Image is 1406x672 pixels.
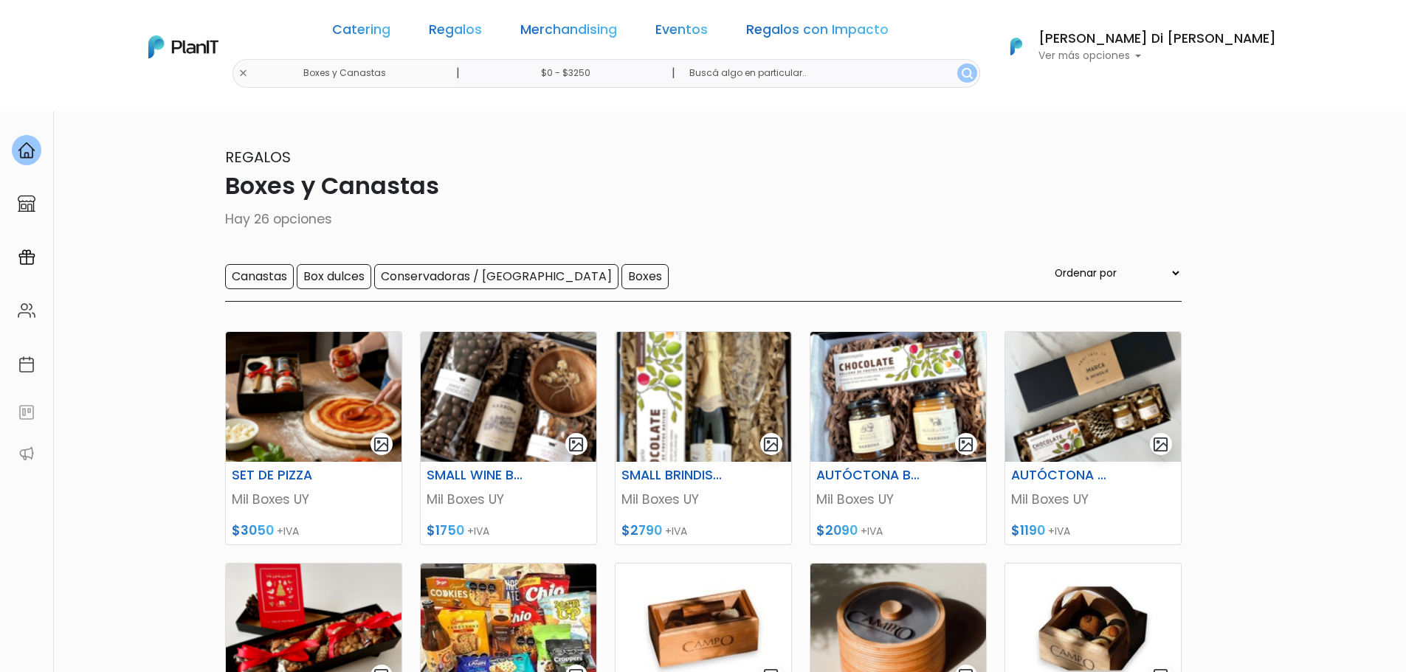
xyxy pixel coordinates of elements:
[746,24,889,41] a: Regalos con Impacto
[1152,436,1169,453] img: gallery-light
[1048,524,1070,538] span: +IVA
[615,331,792,545] a: gallery-light SMALL BRINDIS BOX Mil Boxes UY $2790 +IVA
[456,64,460,82] p: |
[232,522,274,539] span: $3050
[621,522,662,539] span: $2790
[226,332,402,462] img: thumb_Captura_de_pantalla_2025-10-08_094238.png
[861,524,883,538] span: +IVA
[810,332,986,462] img: thumb_Captura_de_pantalla_2025-10-08_112346.png
[374,264,618,289] input: Conservadoras / [GEOGRAPHIC_DATA]
[613,468,734,483] h6: SMALL BRINDIS BOX
[1038,51,1276,61] p: Ver más opciones
[427,490,590,509] p: Mil Boxes UY
[616,332,791,462] img: thumb_Captura_de_pantalla_2025-10-08_112044.png
[520,24,617,41] a: Merchandising
[621,264,669,289] input: Boxes
[223,468,344,483] h6: SET DE PIZZA
[373,436,390,453] img: gallery-light
[421,332,596,462] img: thumb_Captura_de_pantalla_2025-10-08_111323.png
[568,436,585,453] img: gallery-light
[429,24,482,41] a: Regalos
[418,468,539,483] h6: SMALL WINE BOX
[467,524,489,538] span: +IVA
[277,524,299,538] span: +IVA
[225,209,1182,229] p: Hay 26 opciones
[665,524,687,538] span: +IVA
[232,490,396,509] p: Mil Boxes UY
[18,195,35,212] img: marketplace-4ceaa7011d94191e9ded77b95e3339b90024bf715f7c57f8cf31f2d8c509eaba.svg
[1005,332,1181,462] img: thumb_Captura_de_pantalla_2025-10-08_112600.png
[991,27,1276,66] button: PlanIt Logo [PERSON_NAME] Di [PERSON_NAME] Ver más opciones
[225,264,294,289] input: Canastas
[420,331,597,545] a: gallery-light SMALL WINE BOX Mil Boxes UY $1750 +IVA
[225,146,1182,168] p: Regalos
[816,522,858,539] span: $2090
[678,59,979,88] input: Buscá algo en particular..
[1011,522,1045,539] span: $1190
[672,64,675,82] p: |
[1000,30,1033,63] img: PlanIt Logo
[655,24,708,41] a: Eventos
[332,24,390,41] a: Catering
[1038,32,1276,46] h6: [PERSON_NAME] Di [PERSON_NAME]
[18,302,35,319] img: people-662611757002400ad9ed0e3c099ab2801c6687ba6c219adb57efc949bc21e19d.svg
[427,522,464,539] span: $1750
[238,69,248,78] img: close-6986928ebcb1d6c9903e3b54e860dbc4d054630f23adef3a32610726dff6a82b.svg
[225,168,1182,204] p: Boxes y Canastas
[810,331,987,545] a: gallery-light AUTÓCTONA BOX Mil Boxes UY $2090 +IVA
[18,142,35,159] img: home-e721727adea9d79c4d83392d1f703f7f8bce08238fde08b1acbfd93340b81755.svg
[762,436,779,453] img: gallery-light
[18,249,35,266] img: campaigns-02234683943229c281be62815700db0a1741e53638e28bf9629b52c665b00959.svg
[621,490,785,509] p: Mil Boxes UY
[297,264,371,289] input: Box dulces
[1011,490,1175,509] p: Mil Boxes UY
[816,490,980,509] p: Mil Boxes UY
[18,445,35,463] img: partners-52edf745621dab592f3b2c58e3bca9d71375a7ef29c3b500c9f145b62cc070d4.svg
[1002,468,1123,483] h6: AUTÓCTONA MINI BOX
[807,468,928,483] h6: AUTÓCTONA BOX
[148,35,218,58] img: PlanIt Logo
[18,403,35,421] img: feedback-78b5a0c8f98aac82b08bfc38622c3050aee476f2c9584af64705fc4e61158814.svg
[1004,331,1182,545] a: gallery-light AUTÓCTONA MINI BOX Mil Boxes UY $1190 +IVA
[18,356,35,373] img: calendar-87d922413cdce8b2cf7b7f5f62616a5cf9e4887200fb71536465627b3292af00.svg
[957,436,974,453] img: gallery-light
[225,331,402,545] a: gallery-light SET DE PIZZA Mil Boxes UY $3050 +IVA
[962,68,973,79] img: search_button-432b6d5273f82d61273b3651a40e1bd1b912527efae98b1b7a1b2c0702e16a8d.svg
